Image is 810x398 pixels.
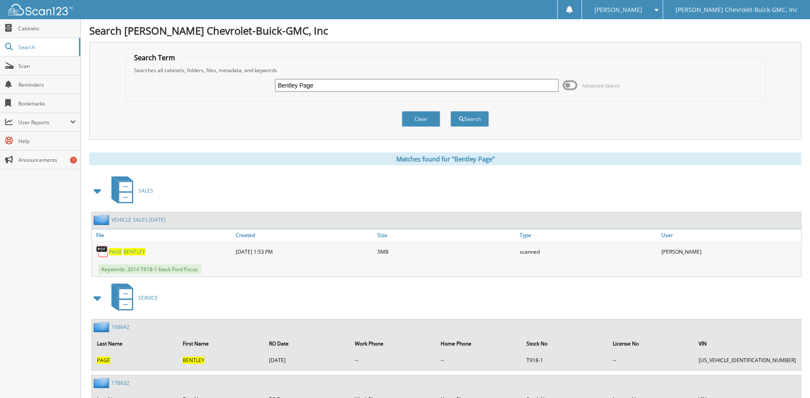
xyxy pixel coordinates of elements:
th: RO Date [265,335,350,352]
th: License No [608,335,693,352]
h1: Search [PERSON_NAME] Chevrolet-Buick-GMC, Inc [89,23,801,38]
a: File [92,229,234,241]
button: Search [450,111,489,127]
a: User [659,229,801,241]
div: Matches found for "Bentley Page" [89,152,801,165]
div: [PERSON_NAME] [659,243,801,260]
span: BENTLEY [123,248,145,255]
div: scanned [518,243,659,260]
iframe: Chat Widget [767,357,810,398]
button: Clear [402,111,440,127]
a: Type [518,229,659,241]
a: VEHICLE SALES [DATE] [111,216,166,223]
span: BENTLEY [183,357,205,364]
span: Bookmarks [18,100,76,107]
span: Keywords: 2014 T918-1 black Ford Focus [98,264,201,274]
img: folder2.png [94,378,111,388]
a: SERVICE [106,281,158,315]
a: SALES [106,174,153,208]
th: First Name [178,335,264,352]
span: PAGE [109,248,122,255]
th: Stock No [522,335,607,352]
span: [PERSON_NAME] Chevrolet-Buick-GMC, Inc [675,7,798,12]
td: -- [436,353,521,367]
div: [DATE] 1:53 PM [234,243,375,260]
span: PAGE [97,357,110,364]
a: PAGE BENTLEY [109,248,145,255]
a: Size [375,229,517,241]
span: Announcements [18,156,76,164]
td: -- [608,353,693,367]
a: Created [234,229,375,241]
img: folder2.png [94,214,111,225]
th: Home Phone [436,335,521,352]
span: SALES [138,187,153,194]
span: Reminders [18,81,76,88]
span: User Reports [18,119,70,126]
legend: Search Term [130,53,179,62]
td: [DATE] [265,353,350,367]
th: Work Phone [351,335,436,352]
span: Scan [18,62,76,70]
th: Last Name [93,335,178,352]
a: 178632 [111,379,129,386]
div: Searches all cabinets, folders, files, metadata, and keywords [130,67,760,74]
img: folder2.png [94,322,111,332]
td: -- [351,353,436,367]
td: [US_VEHICLE_IDENTIFICATION_NUMBER] [694,353,800,367]
span: [PERSON_NAME] [594,7,642,12]
span: SERVICE [138,294,158,301]
span: Advanced Search [582,82,620,89]
a: 168642 [111,323,129,331]
div: 7 [70,157,77,164]
div: 5MB [375,243,517,260]
span: Cabinets [18,25,76,32]
img: PDF.png [96,245,109,258]
span: Help [18,138,76,145]
th: VIN [694,335,800,352]
img: scan123-logo-white.svg [9,4,73,15]
span: Search [18,44,75,51]
td: T918-1 [522,353,607,367]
